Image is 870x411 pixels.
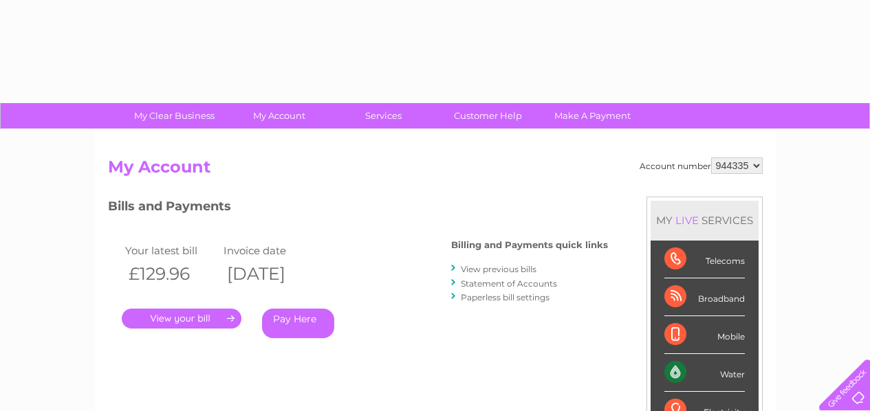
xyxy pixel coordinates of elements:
[664,241,745,278] div: Telecoms
[118,103,231,129] a: My Clear Business
[222,103,336,129] a: My Account
[673,214,702,227] div: LIVE
[327,103,440,129] a: Services
[108,197,608,221] h3: Bills and Payments
[536,103,649,129] a: Make A Payment
[122,241,221,260] td: Your latest bill
[262,309,334,338] a: Pay Here
[108,157,763,184] h2: My Account
[664,278,745,316] div: Broadband
[122,260,221,288] th: £129.96
[431,103,545,129] a: Customer Help
[664,354,745,392] div: Water
[220,260,319,288] th: [DATE]
[664,316,745,354] div: Mobile
[640,157,763,174] div: Account number
[461,278,557,289] a: Statement of Accounts
[451,240,608,250] h4: Billing and Payments quick links
[122,309,241,329] a: .
[220,241,319,260] td: Invoice date
[461,264,536,274] a: View previous bills
[651,201,759,240] div: MY SERVICES
[461,292,550,302] a: Paperless bill settings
